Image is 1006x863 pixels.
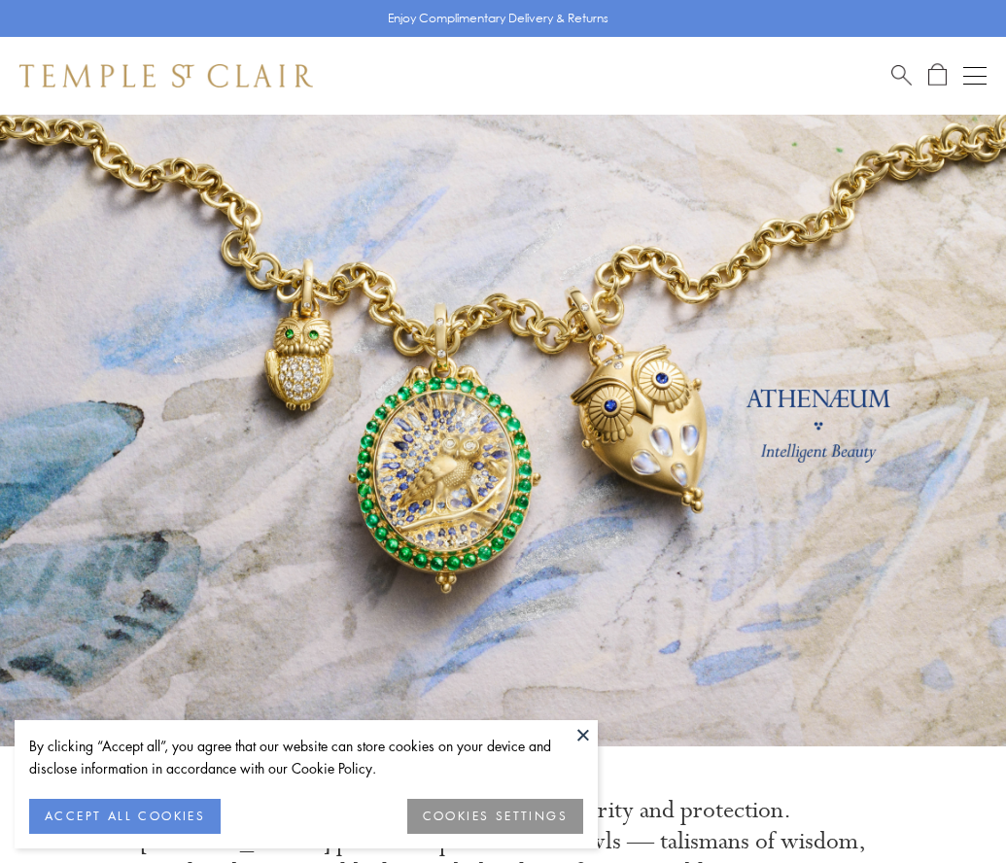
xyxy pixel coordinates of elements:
[19,64,313,87] img: Temple St. Clair
[891,63,912,87] a: Search
[29,799,221,834] button: ACCEPT ALL COOKIES
[388,9,608,28] p: Enjoy Complimentary Delivery & Returns
[963,64,987,87] button: Open navigation
[29,735,583,779] div: By clicking “Accept all”, you agree that our website can store cookies on your device and disclos...
[407,799,583,834] button: COOKIES SETTINGS
[928,63,947,87] a: Open Shopping Bag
